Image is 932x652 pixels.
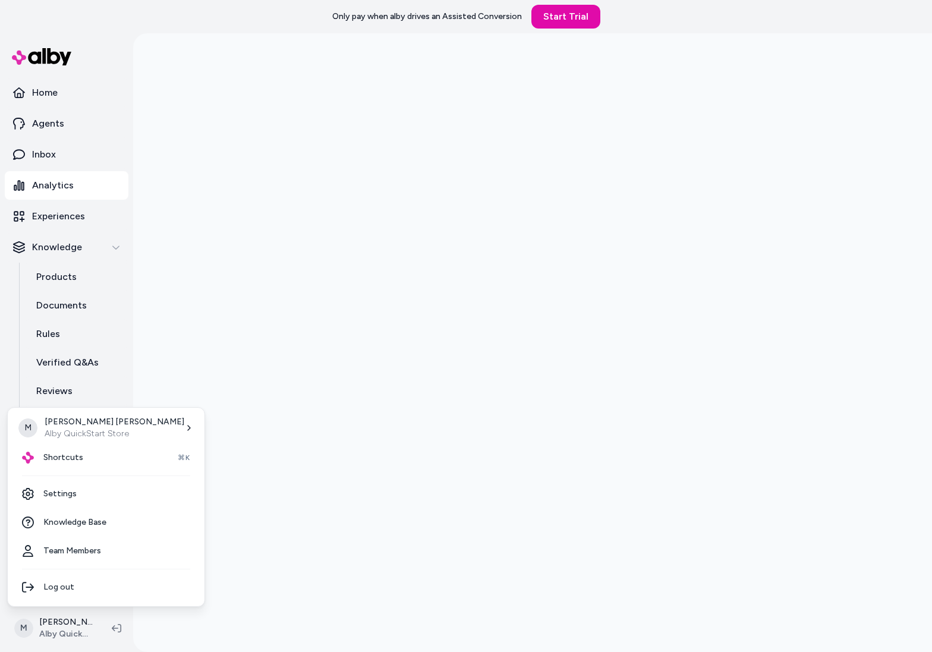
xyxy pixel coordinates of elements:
a: Team Members [12,537,200,565]
p: Alby QuickStart Store [45,428,184,440]
img: alby Logo [22,452,34,464]
a: Settings [12,480,200,508]
span: M [18,418,37,437]
p: [PERSON_NAME] [PERSON_NAME] [45,416,184,428]
span: Knowledge Base [43,516,106,528]
span: ⌘K [178,453,190,462]
span: Shortcuts [43,452,83,464]
div: Log out [12,573,200,601]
